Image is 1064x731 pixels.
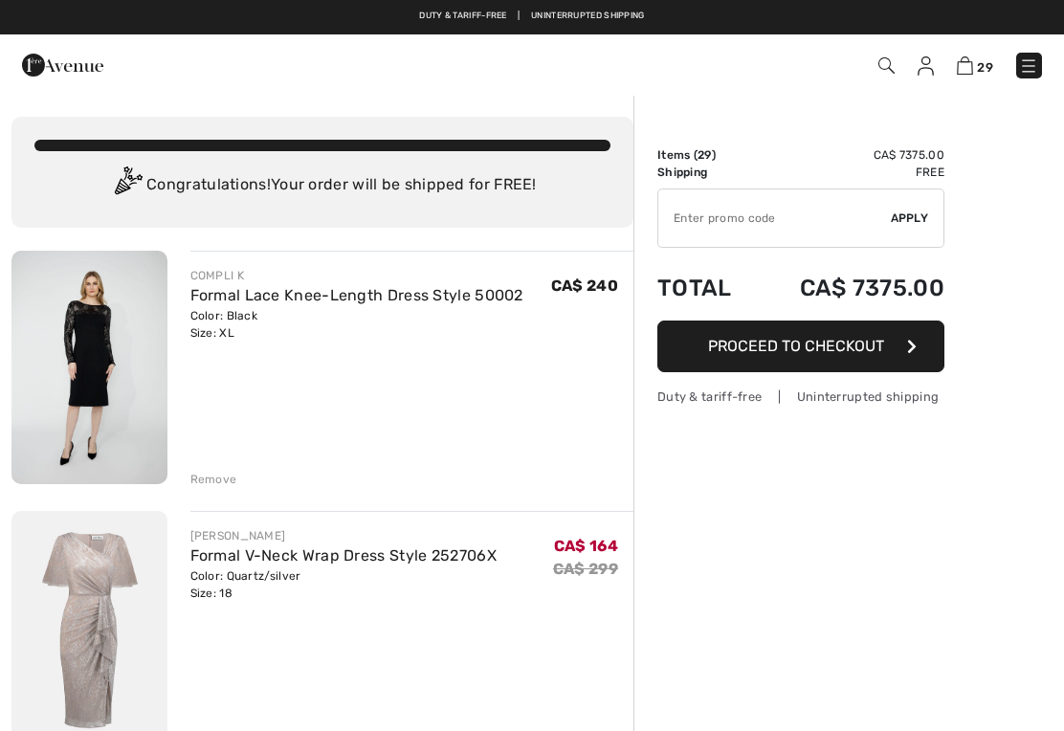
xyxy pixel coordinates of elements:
span: Apply [891,210,929,227]
img: Formal Lace Knee-Length Dress Style 50002 [11,251,167,484]
td: CA$ 7375.00 [755,255,944,321]
img: Menu [1019,56,1038,76]
span: CA$ 240 [551,277,618,295]
div: Color: Black Size: XL [190,307,523,342]
td: CA$ 7375.00 [755,146,944,164]
img: 1ère Avenue [22,46,103,84]
div: Color: Quartz/silver Size: 18 [190,567,497,602]
div: Duty & tariff-free | Uninterrupted shipping [657,388,944,406]
td: Free [755,164,944,181]
span: 29 [698,148,712,162]
td: Shipping [657,164,755,181]
div: [PERSON_NAME] [190,527,497,544]
div: COMPLI K [190,267,523,284]
span: CA$ 164 [554,537,618,555]
img: My Info [918,56,934,76]
img: Search [878,57,895,74]
a: 29 [957,54,993,77]
a: Formal Lace Knee-Length Dress Style 50002 [190,286,523,304]
span: 29 [977,60,993,75]
a: Formal V-Neck Wrap Dress Style 252706X [190,546,497,565]
img: Congratulation2.svg [108,166,146,205]
button: Proceed to Checkout [657,321,944,372]
div: Congratulations! Your order will be shipped for FREE! [34,166,610,205]
td: Items ( ) [657,146,755,164]
div: Remove [190,471,237,488]
td: Total [657,255,755,321]
img: Shopping Bag [957,56,973,75]
input: Promo code [658,189,891,247]
span: Proceed to Checkout [708,337,884,355]
a: 1ère Avenue [22,55,103,73]
s: CA$ 299 [553,560,618,578]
